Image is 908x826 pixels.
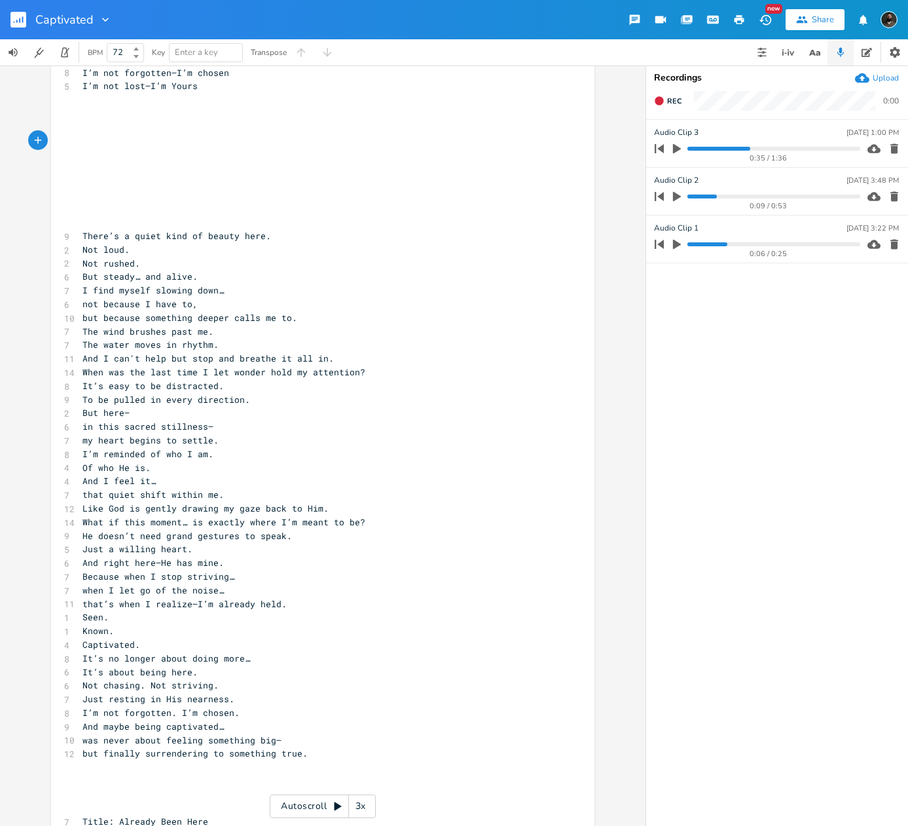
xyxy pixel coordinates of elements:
[82,625,114,637] span: Known.
[82,230,271,242] span: There’s a quiet kind of beauty here.
[35,14,94,26] span: Captivated
[82,639,140,650] span: Captivated.
[152,48,165,56] div: Key
[82,475,156,487] span: And I feel it…
[82,747,308,759] span: but finally surrendering to something true.
[82,557,224,569] span: And right here—He has mine.
[82,516,365,528] span: What if this moment… is exactly where I’m meant to be?
[82,421,213,432] span: in this sacred stillness—
[82,298,198,310] span: not because I have to,
[881,11,898,28] img: Taylor Clyde
[873,73,899,83] div: Upload
[677,202,860,210] div: 0:09 / 0:53
[88,49,103,56] div: BPM
[82,652,250,664] span: It’s no longer about doing more…
[667,96,681,106] span: Rec
[82,598,287,610] span: that’s when I realize—I’m already held.
[654,222,699,235] span: Audio Clip 1
[654,174,699,187] span: Audio Clip 2
[82,502,329,514] span: Like God is gently drawing my gaze back to Him.
[82,489,224,500] span: that quiet shift within me.
[82,257,140,269] span: Not rushed.
[82,339,219,350] span: The water moves in rhythm.
[82,679,219,691] span: Not chasing. Not striving.
[82,326,213,337] span: The wind brushes past me.
[82,571,234,582] span: Because when I stop striving…
[82,721,224,732] span: And maybe being captivated…
[82,462,151,474] span: Of who He is.
[82,611,109,623] span: Seen.
[765,4,782,14] div: New
[812,14,834,26] div: Share
[752,8,778,31] button: New
[82,734,281,746] span: was never about feeling something big—
[786,9,844,30] button: Share
[82,284,224,296] span: I find myself slowing down…
[82,693,234,705] span: Just resting in His nearness.
[82,394,250,405] span: To be pulled in every direction.
[654,73,900,83] div: Recordings
[82,707,240,719] span: I’m not forgotten. I’m chosen.
[846,129,899,136] div: [DATE] 1:00 PM
[82,67,229,79] span: I’m not forgotten—I’m chosen
[82,80,198,92] span: I’m not lost—I’m Yours
[855,71,899,85] button: Upload
[82,366,365,378] span: When was the last time I let wonder hold my attention?
[846,225,899,232] div: [DATE] 3:22 PM
[82,244,130,255] span: Not loud.
[175,47,218,58] span: Enter a key
[82,352,334,364] span: And I can't help but stop and breathe it all in.
[649,90,687,111] button: Rec
[270,795,376,818] div: Autoscroll
[846,177,899,184] div: [DATE] 3:48 PM
[82,448,213,460] span: I’m reminded of who I am.
[82,271,198,282] span: But steady… and alive.
[883,97,899,105] div: 0:00
[82,666,198,678] span: It’s about being here.
[677,250,860,257] div: 0:06 / 0:25
[654,126,699,139] span: Audio Clip 3
[82,407,130,419] span: But here—
[349,795,372,818] div: 3x
[82,380,224,392] span: It’s easy to be distracted.
[82,312,297,324] span: but because something deeper calls me to.
[251,48,287,56] div: Transpose
[82,543,192,555] span: Just a willing heart.
[82,584,224,596] span: when I let go of the noise…
[677,155,860,162] div: 0:35 / 1:36
[82,530,292,542] span: He doesn’t need grand gestures to speak.
[82,434,219,446] span: my heart begins to settle.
